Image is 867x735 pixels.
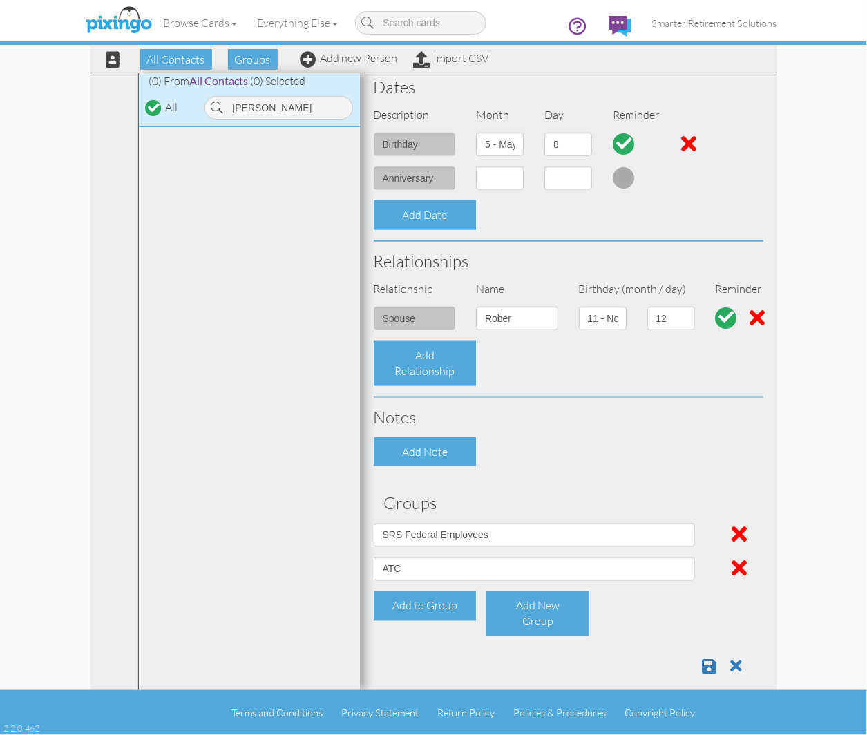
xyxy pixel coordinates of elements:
[414,51,489,65] a: Import CSV
[466,107,534,123] div: Month
[363,107,466,123] div: Description
[374,591,477,621] div: Add to Group
[569,281,705,297] div: Birthday (month / day)
[301,51,398,65] a: Add new Person
[228,49,278,70] span: Groups
[625,707,695,718] a: Copyright Policy
[251,74,306,88] span: (0) Selected
[466,281,569,297] div: Name
[232,707,323,718] a: Terms and Conditions
[363,281,466,297] div: Relationship
[374,437,477,467] div: Add Note
[437,707,495,718] a: Return Policy
[153,6,247,40] a: Browse Cards
[374,200,477,230] div: Add Date
[374,78,763,96] h3: Dates
[609,16,631,37] img: comments.svg
[486,591,589,637] div: Add New Group
[705,281,740,297] div: Reminder
[355,11,486,35] input: Search cards
[374,341,477,386] div: Add Relationship
[190,74,249,87] span: All Contacts
[341,707,419,718] a: Privacy Statement
[384,495,753,513] h3: Groups
[534,107,602,123] div: Day
[82,3,155,38] img: pixingo logo
[374,307,456,330] input: (e.g. Friend, Daughter)
[374,252,763,270] h3: Relationships
[166,99,178,115] div: All
[3,722,39,734] div: 2.2.0-462
[602,107,671,123] div: Reminder
[374,408,763,426] h3: Notes
[652,17,777,29] span: Smarter Retirement Solutions
[139,73,360,89] div: (0) From
[513,707,606,718] a: Policies & Procedures
[642,6,788,41] a: Smarter Retirement Solutions
[140,49,212,70] span: All Contacts
[247,6,348,40] a: Everything Else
